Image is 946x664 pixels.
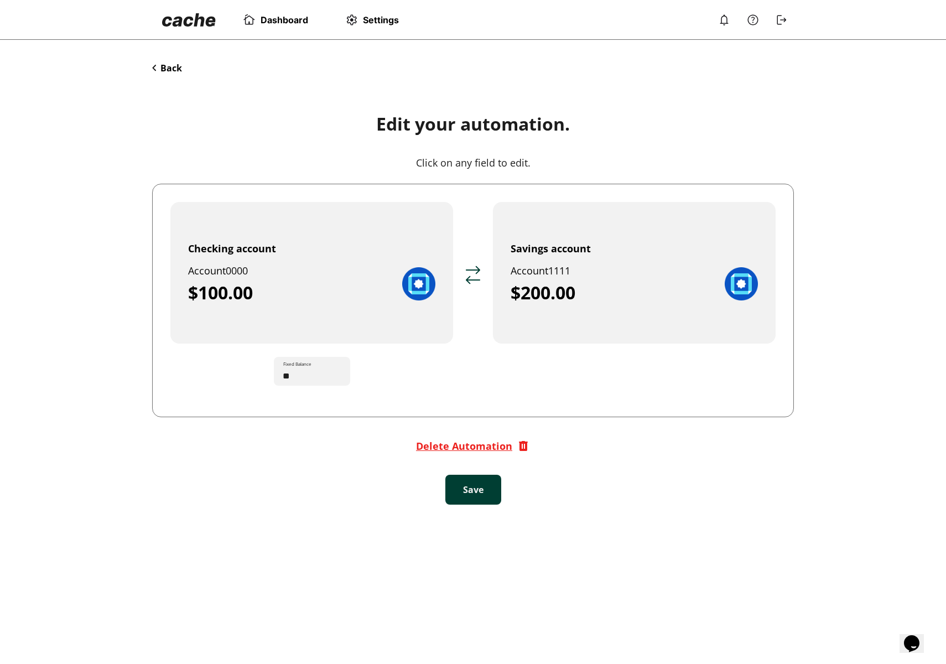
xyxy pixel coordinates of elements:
div: Account 0000 [188,264,402,277]
button: Checking accountAccount0000$100.00Bank Logo [170,202,453,344]
img: Notification Icon [718,13,731,27]
button: Delete Automationdelete icon [416,439,530,453]
div: Edit your automation. [152,113,794,135]
span: Settings [363,14,399,25]
span: Dashboard [261,14,308,25]
div: $200.00 [511,282,725,304]
a: Dashboard [242,13,308,27]
img: Cache Logo [162,13,216,27]
div: Delete Automation [416,439,512,453]
button: Back [152,62,182,74]
img: Home Icon [242,13,256,27]
a: Settings [345,13,399,27]
div: Savings account [511,242,591,255]
img: Bank Logo [402,267,435,300]
iframe: chat widget [900,620,935,653]
img: Back Icon [152,65,156,71]
button: Savings accountAccount1111$200.00Bank Logo [493,202,776,344]
div: Account 1111 [511,264,725,277]
img: Bank Logo [725,267,758,300]
img: Settings Icon [345,13,358,27]
button: Save [445,475,501,505]
img: Info Icon [746,13,760,27]
label: Fixed Balance [283,361,312,367]
img: delete icon [517,439,530,453]
div: Checking account [188,242,276,255]
img: Arrows Icon [464,266,482,284]
div: $100.00 [188,282,402,304]
img: Logout Icon [775,13,788,27]
div: Click on any field to edit. [152,155,794,170]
